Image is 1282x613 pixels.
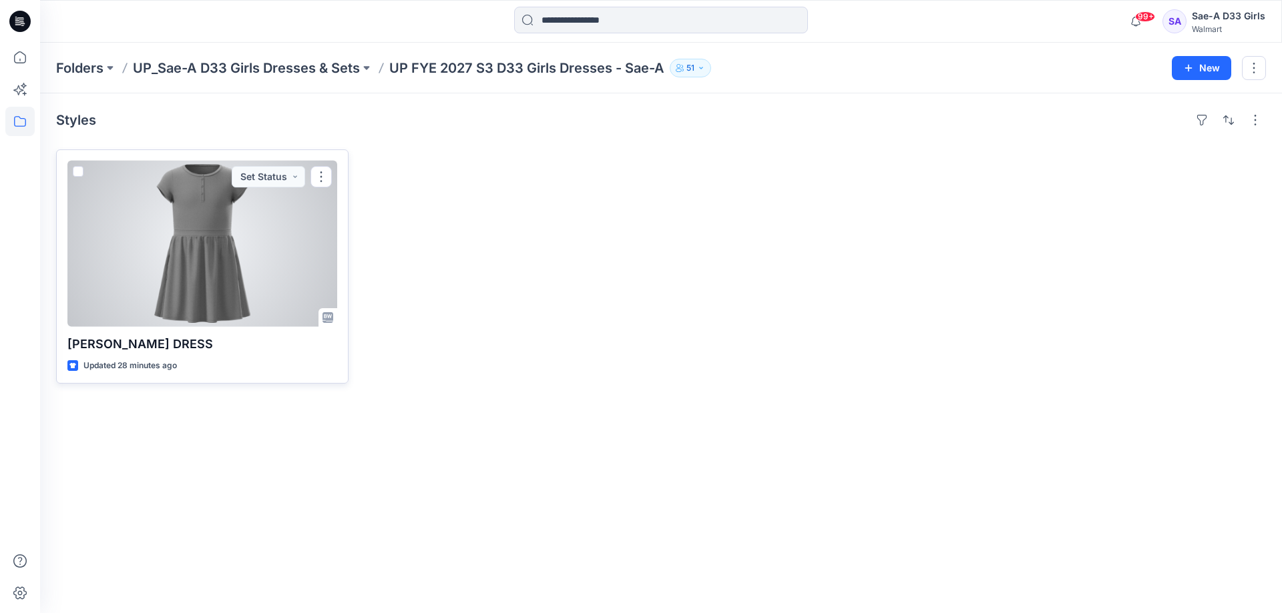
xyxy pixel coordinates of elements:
div: Walmart [1192,24,1265,34]
a: Folders [56,59,103,77]
h4: Styles [56,112,96,128]
a: UP_Sae-A D33 Girls Dresses & Sets [133,59,360,77]
span: 99+ [1135,11,1155,22]
button: 51 [670,59,711,77]
div: SA [1162,9,1187,33]
p: 51 [686,61,694,75]
p: Updated 28 minutes ago [83,359,177,373]
button: New [1172,56,1231,80]
a: WN HENLEY DRESS [67,161,337,327]
div: Sae-A D33 Girls [1192,8,1265,24]
p: [PERSON_NAME] DRESS [67,335,337,354]
p: UP FYE 2027 S3 D33 Girls Dresses - Sae-A [389,59,664,77]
